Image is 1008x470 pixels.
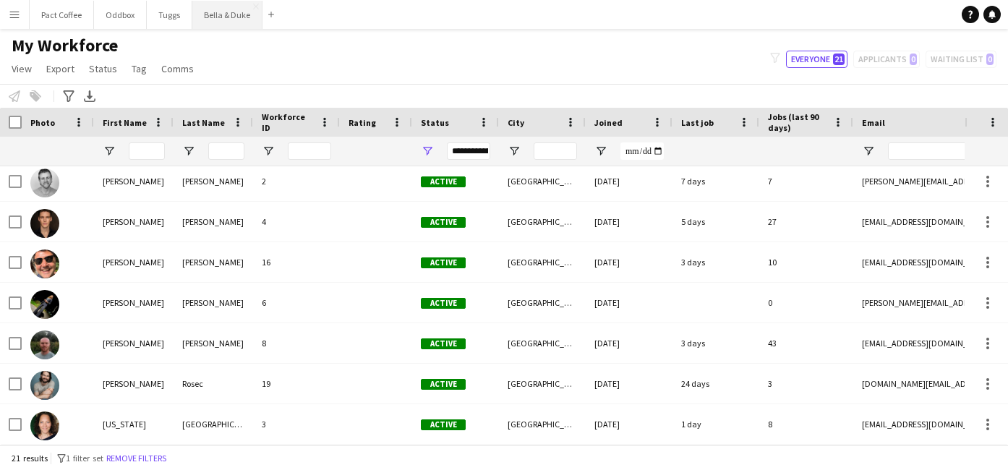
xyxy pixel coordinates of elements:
div: [PERSON_NAME] [174,242,253,282]
div: [GEOGRAPHIC_DATA] [499,283,586,322]
div: [PERSON_NAME] [94,202,174,242]
span: Active [421,257,466,268]
span: Export [46,62,74,75]
div: 43 [759,323,853,363]
button: Tuggs [147,1,192,29]
button: Open Filter Menu [594,145,607,158]
span: View [12,62,32,75]
span: Status [421,117,449,128]
div: [GEOGRAPHIC_DATA] [174,404,253,444]
span: My Workforce [12,35,118,56]
div: 1 day [672,404,759,444]
div: 5 days [672,202,759,242]
div: [DATE] [586,283,672,322]
span: City [508,117,524,128]
span: 21 [833,54,845,65]
div: 27 [759,202,853,242]
div: [GEOGRAPHIC_DATA] [499,364,586,403]
span: Active [421,338,466,349]
div: 4 [253,202,340,242]
img: Robert Wilkinson [30,209,59,238]
div: [PERSON_NAME] [174,202,253,242]
div: Rosec [174,364,253,403]
span: Comms [161,62,194,75]
app-action-btn: Export XLSX [81,87,98,105]
div: [US_STATE] [94,404,174,444]
img: Vincent Rosec [30,371,59,400]
div: [PERSON_NAME] [94,323,174,363]
div: [DATE] [586,323,672,363]
span: Joined [594,117,623,128]
span: Last job [681,117,714,128]
span: First Name [103,117,147,128]
div: [DATE] [586,161,672,201]
span: Active [421,217,466,228]
div: [DATE] [586,202,672,242]
input: City Filter Input [534,142,577,160]
a: View [6,59,38,78]
input: Workforce ID Filter Input [288,142,331,160]
div: [GEOGRAPHIC_DATA] [499,323,586,363]
span: Active [421,419,466,430]
div: [DATE] [586,364,672,403]
div: [DATE] [586,404,672,444]
input: Last Name Filter Input [208,142,244,160]
img: Sam Irving [30,249,59,278]
div: 7 days [672,161,759,201]
app-action-btn: Advanced filters [60,87,77,105]
img: Tommy Knox [30,330,59,359]
div: 19 [253,364,340,403]
div: [PERSON_NAME] [174,323,253,363]
img: Peter Tickner [30,168,59,197]
img: Susan Nasser [30,290,59,319]
button: Pact Coffee [30,1,94,29]
a: Status [83,59,123,78]
button: Open Filter Menu [103,145,116,158]
div: [PERSON_NAME] [94,161,174,201]
button: Bella & Duke [192,1,262,29]
div: 6 [253,283,340,322]
span: Active [421,176,466,187]
span: Photo [30,117,55,128]
div: [DATE] [586,242,672,282]
a: Tag [126,59,153,78]
img: Virginia Lyon [30,411,59,440]
div: 8 [759,404,853,444]
div: 2 [253,161,340,201]
div: [GEOGRAPHIC_DATA] [499,404,586,444]
div: [PERSON_NAME] [94,283,174,322]
div: [GEOGRAPHIC_DATA] [499,242,586,282]
button: Open Filter Menu [262,145,275,158]
input: Joined Filter Input [620,142,664,160]
span: Rating [349,117,376,128]
span: Active [421,379,466,390]
div: 10 [759,242,853,282]
span: 1 filter set [66,453,103,463]
div: [GEOGRAPHIC_DATA] [499,161,586,201]
span: Last Name [182,117,225,128]
span: Email [862,117,885,128]
div: 16 [253,242,340,282]
div: [PERSON_NAME] [94,242,174,282]
span: Status [89,62,117,75]
button: Open Filter Menu [421,145,434,158]
div: [GEOGRAPHIC_DATA] [499,202,586,242]
button: Everyone21 [786,51,847,68]
button: Remove filters [103,450,169,466]
div: 3 days [672,323,759,363]
span: Jobs (last 90 days) [768,111,827,133]
a: Comms [155,59,200,78]
button: Open Filter Menu [862,145,875,158]
div: 0 [759,283,853,322]
div: 3 [253,404,340,444]
div: [PERSON_NAME] [94,364,174,403]
button: Oddbox [94,1,147,29]
span: Tag [132,62,147,75]
div: 8 [253,323,340,363]
button: Open Filter Menu [508,145,521,158]
div: 3 [759,364,853,403]
span: Active [421,298,466,309]
div: 3 days [672,242,759,282]
div: 24 days [672,364,759,403]
div: 7 [759,161,853,201]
